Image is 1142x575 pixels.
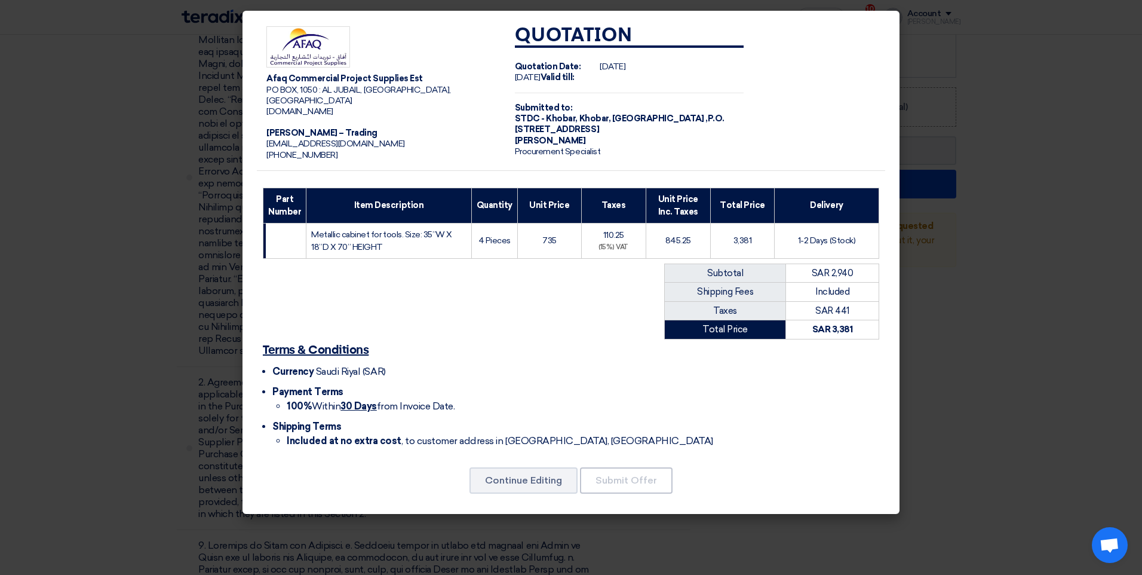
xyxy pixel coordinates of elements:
[815,305,849,316] span: SAR 441
[287,434,879,448] li: , to customer address in [GEOGRAPHIC_DATA], [GEOGRAPHIC_DATA]
[266,150,337,160] span: [PHONE_NUMBER]
[266,139,405,149] span: [EMAIL_ADDRESS][DOMAIN_NAME]
[515,26,633,45] strong: Quotation
[272,421,341,432] span: Shipping Terms
[478,235,511,246] span: 4 Pieces
[266,106,333,117] span: [DOMAIN_NAME]
[272,386,343,397] span: Payment Terms
[515,62,581,72] strong: Quotation Date:
[798,235,855,246] span: 1-2 Days (Stock)
[469,467,578,494] button: Continue Editing
[316,366,386,377] span: Saudi Riyal (SAR)
[266,26,350,68] img: Company Logo
[515,114,725,134] span: Khobar, [GEOGRAPHIC_DATA] ,P.O. [STREET_ADDRESS]
[665,235,691,246] span: 845.25
[665,264,786,283] td: Subtotal
[812,324,853,335] strong: SAR 3,381
[542,235,557,246] span: 735
[815,286,849,297] span: Included
[775,188,879,223] th: Delivery
[587,243,641,253] div: (15%) VAT
[1092,527,1128,563] div: Open chat
[340,400,377,412] u: 30 Days
[287,400,455,412] span: Within from Invoice Date.
[515,72,541,82] span: [DATE]
[581,188,646,223] th: Taxes
[306,188,472,223] th: Item Description
[733,235,752,246] span: 3,381
[515,103,573,113] strong: Submitted to:
[515,136,586,146] span: [PERSON_NAME]
[471,188,517,223] th: Quantity
[580,467,673,494] button: Submit Offer
[665,320,786,340] td: Total Price
[272,366,314,377] span: Currency
[287,400,312,412] strong: 100%
[665,283,786,302] td: Shipping Fees
[603,230,624,240] span: 110.25
[266,74,496,84] div: Afaq Commercial Project Supplies Est
[665,301,786,320] td: Taxes
[786,264,879,283] td: SAR 2,940
[710,188,774,223] th: Total Price
[517,188,581,223] th: Unit Price
[646,188,710,223] th: Unit Price Inc. Taxes
[515,114,578,124] span: STDC - Khobar,
[600,62,625,72] span: [DATE]
[266,85,451,106] span: PO BOX, 1050 : AL JUBAIL, [GEOGRAPHIC_DATA], [GEOGRAPHIC_DATA]
[287,435,401,446] strong: Included at no extra cost
[263,344,369,356] u: Terms & Conditions
[263,188,306,223] th: Part Number
[311,230,452,252] span: Metallic cabinet for tools. Size: 35”W X 18”D X 70” HEIGHT
[515,146,600,157] span: Procurement Specialist
[266,128,496,139] div: [PERSON_NAME] – Trading
[541,72,575,82] strong: Valid till:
